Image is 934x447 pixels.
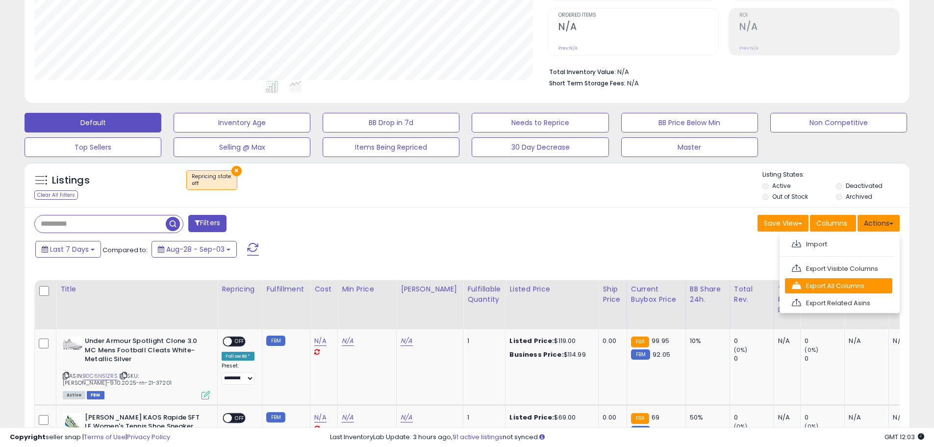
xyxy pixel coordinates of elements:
span: Ordered Items [558,13,718,18]
div: Clear All Filters [34,190,78,200]
button: Selling @ Max [174,137,310,157]
b: Listed Price: [509,336,554,345]
button: Save View [757,215,808,232]
b: Total Inventory Value: [549,68,616,76]
div: Total Rev. Diff. [778,284,797,315]
b: Short Term Storage Fees: [549,79,626,87]
span: OFF [232,414,248,422]
label: Active [772,182,790,190]
div: N/A [849,413,881,422]
div: Ship Price [603,284,622,305]
div: $114.99 [509,350,591,359]
a: Export All Columns [785,278,892,293]
button: Columns [810,215,856,232]
button: Filters [188,215,227,232]
div: Cost [314,284,333,294]
div: [PERSON_NAME] [401,284,459,294]
button: Default [25,113,161,132]
p: Listing States: [762,170,909,180]
span: Compared to: [102,245,148,255]
button: Top Sellers [25,137,161,157]
a: N/A [314,336,326,346]
small: Prev: N/A [558,45,578,51]
a: N/A [401,336,412,346]
div: Fulfillable Quantity [467,284,501,305]
span: | SKU: [PERSON_NAME]-9.10.2025-rn-21-37201 [63,372,172,387]
span: OFF [232,338,248,346]
a: N/A [401,413,412,422]
small: Prev: N/A [739,45,758,51]
strong: Copyright [10,432,46,442]
b: [PERSON_NAME] KAOS Rapide SFT LE Women's Tennis Shoe Sneaker, Green Ash/Algiers Blue/White, 8.5 [85,413,204,443]
b: Listed Price: [509,413,554,422]
span: 92.05 [653,350,670,359]
button: Needs to Reprice [472,113,608,132]
div: off [192,180,232,187]
a: 91 active listings [453,432,503,442]
b: Under Armour Spotlight Clone 3.0 MC Mens Football Cleats White-Metallic Silver [85,337,204,367]
span: ROI [739,13,899,18]
small: FBM [631,349,650,360]
div: Min Price [342,284,392,294]
div: Total Rev. [734,284,770,305]
div: 0 [734,354,774,363]
small: FBM [266,412,285,422]
span: 2025-09-11 12:03 GMT [884,432,924,442]
div: $119.00 [509,337,591,345]
a: N/A [342,413,353,422]
a: B0C6N51ZRS [83,372,118,380]
a: Export Visible Columns [785,261,892,276]
img: 41dGTAPETjL._SL40_.jpg [63,413,82,433]
div: N/A [893,413,925,422]
a: Import [785,237,892,252]
div: BB Share 24h. [690,284,726,305]
a: N/A [342,336,353,346]
div: 0 [734,337,774,345]
div: 0 [805,354,844,363]
div: 50% [690,413,722,422]
div: $69.00 [509,413,591,422]
div: 0 [734,413,774,422]
div: 0 [805,413,844,422]
div: 0 [805,337,844,345]
div: Listed Price [509,284,594,294]
button: Aug-28 - Sep-03 [151,241,237,258]
small: (0%) [805,346,818,354]
button: Last 7 Days [35,241,101,258]
span: FBM [87,391,104,399]
div: Repricing [222,284,258,294]
div: seller snap | | [10,433,170,442]
span: 99.95 [652,336,669,345]
div: Preset: [222,363,254,385]
label: Archived [846,192,872,201]
button: BB Price Below Min [621,113,758,132]
div: ASIN: [63,337,210,398]
button: × [231,166,242,176]
div: N/A [778,337,793,345]
a: Export Related Asins [785,295,892,311]
button: Non Competitive [770,113,907,132]
div: Title [60,284,213,294]
b: Business Price: [509,350,563,359]
span: Aug-28 - Sep-03 [166,244,225,254]
label: Out of Stock [772,192,808,201]
div: Current Buybox Price [631,284,682,305]
span: Repricing state : [192,173,232,187]
span: All listings currently available for purchase on Amazon [63,391,85,399]
div: 10% [690,337,722,345]
button: Inventory Age [174,113,310,132]
small: FBM [266,336,285,346]
label: Deactivated [846,182,883,190]
button: Master [621,137,758,157]
small: FBA [631,337,649,347]
a: Privacy Policy [127,432,170,442]
div: N/A [893,337,925,345]
div: Last InventoryLab Update: 3 hours ago, not synced. [330,433,924,442]
small: (0%) [734,346,748,354]
span: 69 [652,413,659,422]
h2: N/A [558,21,718,34]
span: Columns [816,218,847,228]
div: 0.00 [603,337,619,345]
h5: Listings [52,174,90,187]
button: Items Being Repriced [323,137,459,157]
